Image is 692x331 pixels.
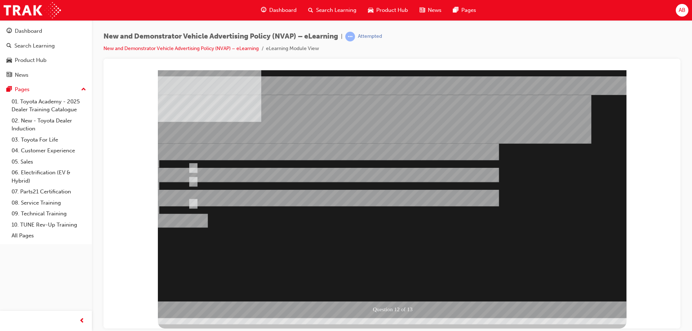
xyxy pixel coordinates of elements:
span: prev-icon [79,317,85,326]
span: guage-icon [6,28,12,35]
a: 06. Electrification (EV & Hybrid) [9,167,89,186]
a: guage-iconDashboard [255,3,302,18]
span: news-icon [420,6,425,15]
div: Pages [15,85,30,94]
span: car-icon [6,57,12,64]
span: Pages [461,6,476,14]
span: guage-icon [261,6,266,15]
a: 05. Sales [9,156,89,167]
span: AB [679,6,686,14]
li: eLearning Module View [266,45,319,53]
span: Dashboard [269,6,297,14]
span: up-icon [81,85,86,94]
span: search-icon [6,43,12,49]
a: Product Hub [3,54,89,67]
a: search-iconSearch Learning [302,3,362,18]
span: | [341,32,342,41]
span: Product Hub [376,6,408,14]
div: Multiple Choice Quiz [49,248,517,266]
span: pages-icon [453,6,458,15]
div: Product Hub [15,56,46,64]
button: DashboardSearch LearningProduct HubNews [3,23,89,83]
span: New and Demonstrator Vehicle Advertising Policy (NVAP) – eLearning [103,32,338,41]
a: 09. Technical Training [9,208,89,219]
div: Search Learning [14,42,55,50]
a: car-iconProduct Hub [362,3,414,18]
a: 04. Customer Experience [9,145,89,156]
a: All Pages [9,230,89,241]
button: Pages [3,83,89,96]
span: search-icon [308,6,313,15]
a: 03. Toyota For Life [9,134,89,146]
a: pages-iconPages [447,3,482,18]
button: AB [676,4,688,17]
span: News [428,6,442,14]
a: news-iconNews [414,3,447,18]
span: car-icon [368,6,373,15]
a: 10. TUNE Rev-Up Training [9,219,89,231]
a: 08. Service Training [9,197,89,209]
a: News [3,68,89,82]
div: News [15,71,28,79]
a: New and Demonstrator Vehicle Advertising Policy (NVAP) – eLearning [103,45,259,52]
div: Attempted [358,33,382,40]
a: 01. Toyota Academy - 2025 Dealer Training Catalogue [9,96,89,115]
span: pages-icon [6,86,12,93]
a: Dashboard [3,24,89,38]
span: news-icon [6,72,12,79]
img: Trak [4,2,61,18]
span: Search Learning [316,6,356,14]
span: learningRecordVerb_ATTEMPT-icon [345,32,355,41]
div: Dashboard [15,27,42,35]
a: 07. Parts21 Certification [9,186,89,197]
a: Search Learning [3,39,89,53]
a: 02. New - Toyota Dealer Induction [9,115,89,134]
